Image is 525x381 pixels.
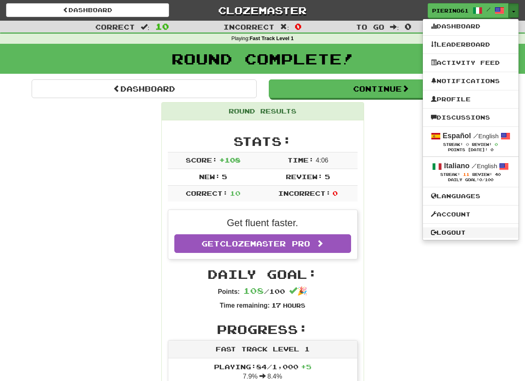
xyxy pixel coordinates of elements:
[155,21,169,31] span: 10
[423,39,519,50] a: Leaderboard
[283,302,305,309] small: Hours
[220,239,310,248] span: Clozemaster Pro
[301,363,311,370] span: + 5
[444,162,469,170] strong: Italiano
[325,173,330,180] span: 5
[6,3,169,17] a: Dashboard
[472,172,492,177] span: Review:
[405,21,411,31] span: 0
[32,79,257,98] a: Dashboard
[431,148,510,153] div: Points [DATE]: 0
[472,142,492,147] span: Review:
[289,287,307,295] span: 🎉
[332,189,338,197] span: 0
[186,189,228,197] span: Correct:
[219,156,240,164] span: + 108
[243,287,285,295] span: / 100
[141,24,150,30] span: :
[286,173,323,180] span: Review:
[186,156,217,164] span: Score:
[443,132,471,140] strong: Español
[463,172,469,177] span: 11
[181,3,344,17] a: Clozemaster
[423,127,519,156] a: Español /English Streak: 0 Review: 0 Points [DATE]: 0
[316,157,328,164] span: 4 : 0 6
[220,302,270,309] strong: Time remaining:
[269,79,494,98] button: Continue
[168,340,357,358] div: Fast Track Level 1
[390,24,399,30] span: :
[230,189,240,197] span: 10
[280,24,289,30] span: :
[278,189,331,197] span: Incorrect:
[174,234,351,253] a: GetClozemaster Pro
[218,288,240,295] strong: Points:
[168,268,358,281] h2: Daily Goal:
[199,173,220,180] span: New:
[222,173,227,180] span: 5
[432,7,469,14] span: Pierino61
[431,178,510,183] div: Daily Goal: /100
[168,323,358,336] h2: Progress:
[356,23,384,31] span: To go
[423,94,519,105] a: Profile
[168,135,358,148] h2: Stats:
[162,103,364,120] div: Round Results
[495,172,501,177] span: 40
[423,112,519,123] a: Discussions
[287,156,314,164] span: Time:
[423,58,519,68] a: Activity Feed
[423,227,519,238] a: Logout
[250,36,294,41] strong: Fast Track Level 1
[3,51,522,67] h1: Round Complete!
[428,3,509,18] a: Pierino61 /
[466,142,469,147] span: 0
[479,178,482,182] span: 0
[473,132,478,139] span: /
[295,21,302,31] span: 0
[271,301,281,309] span: 17
[174,216,351,230] p: Get fluent faster.
[495,142,498,147] span: 0
[95,23,135,31] span: Correct
[423,21,519,32] a: Dashboard
[471,162,477,169] span: /
[471,163,497,169] small: English
[214,363,311,370] span: Playing: 84 / 1,000
[423,157,519,186] a: Italiano /English Streak: 11 Review: 40 Daily Goal:0/100
[443,142,463,147] span: Streak:
[486,6,491,12] span: /
[440,172,460,177] span: Streak:
[243,286,264,295] span: 108
[423,76,519,86] a: Notifications
[223,23,274,31] span: Incorrect
[423,191,519,201] a: Languages
[473,133,499,139] small: English
[423,209,519,220] a: Account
